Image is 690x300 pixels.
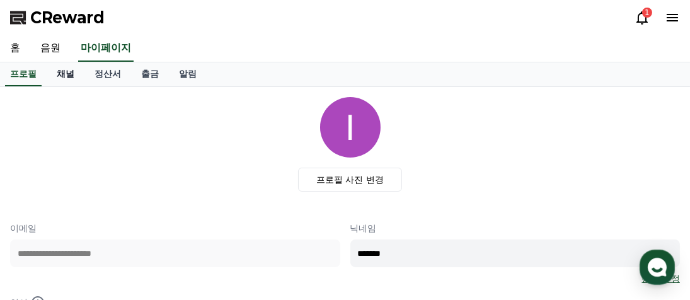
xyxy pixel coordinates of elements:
a: 마이페이지 [78,35,134,62]
img: profile_image [320,97,381,158]
span: 홈 [40,214,47,224]
a: 정산서 [84,62,131,86]
a: 설정 [163,195,242,227]
label: 프로필 사진 변경 [298,168,402,192]
p: 닉네임 [350,222,681,234]
a: 음원 [30,35,71,62]
a: 1 [635,10,650,25]
a: 알림 [169,62,207,86]
span: 대화 [115,215,130,225]
a: 홈 [4,195,83,227]
span: CReward [30,8,105,28]
a: 프로필 [5,62,42,86]
a: CReward [10,8,105,28]
p: 이메일 [10,222,340,234]
a: 출금 [131,62,169,86]
span: 설정 [195,214,210,224]
a: 채널 [47,62,84,86]
div: 1 [642,8,652,18]
a: 대화 [83,195,163,227]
